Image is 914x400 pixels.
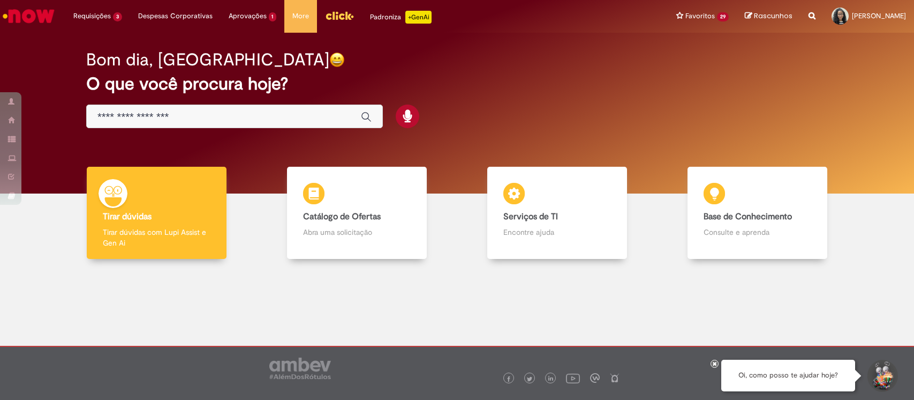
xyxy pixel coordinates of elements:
img: click_logo_yellow_360x200.png [325,8,354,24]
span: Despesas Corporativas [138,11,213,21]
span: 1 [269,12,277,21]
b: Catálogo de Ofertas [303,211,381,222]
a: Base de Conhecimento Consulte e aprenda [658,167,858,260]
span: 29 [717,12,729,21]
a: Tirar dúvidas Tirar dúvidas com Lupi Assist e Gen Ai [56,167,256,260]
h2: O que você procura hoje? [86,75,828,93]
div: Oi, como posso te ajudar hoje? [721,360,855,391]
b: Tirar dúvidas [103,211,152,222]
img: logo_footer_linkedin.png [548,376,554,382]
a: Rascunhos [745,11,792,21]
span: [PERSON_NAME] [852,11,906,20]
p: Tirar dúvidas com Lupi Assist e Gen Ai [103,227,210,248]
img: logo_footer_workplace.png [590,373,600,383]
b: Base de Conhecimento [704,211,792,222]
img: logo_footer_youtube.png [566,371,580,385]
span: More [292,11,309,21]
p: +GenAi [405,11,432,24]
img: logo_footer_naosei.png [610,373,620,383]
a: Catálogo de Ofertas Abra uma solicitação [256,167,457,260]
img: ServiceNow [1,5,56,27]
span: Favoritos [685,11,715,21]
p: Encontre ajuda [503,227,611,238]
img: logo_footer_facebook.png [506,376,511,382]
h2: Bom dia, [GEOGRAPHIC_DATA] [86,50,329,69]
b: Serviços de TI [503,211,558,222]
p: Consulte e aprenda [704,227,811,238]
div: Padroniza [370,11,432,24]
img: logo_footer_ambev_rotulo_gray.png [269,358,331,379]
img: logo_footer_twitter.png [527,376,532,382]
button: Iniciar Conversa de Suporte [866,360,898,392]
span: 3 [113,12,122,21]
a: Serviços de TI Encontre ajuda [457,167,658,260]
span: Rascunhos [754,11,792,21]
img: happy-face.png [329,52,345,68]
span: Aprovações [229,11,267,21]
p: Abra uma solicitação [303,227,411,238]
span: Requisições [73,11,111,21]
